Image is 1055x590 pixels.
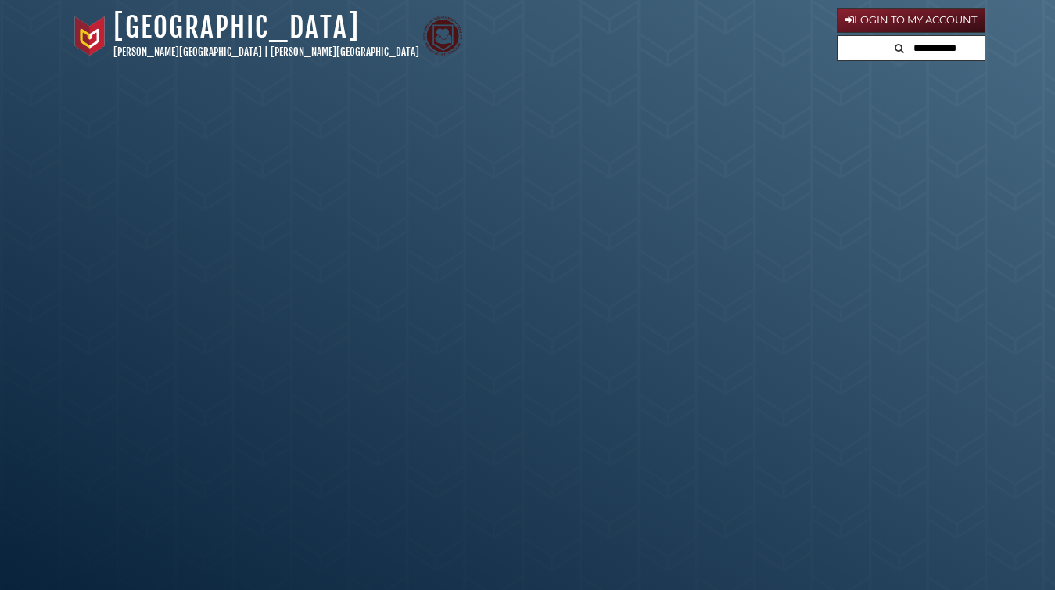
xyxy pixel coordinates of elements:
a: [GEOGRAPHIC_DATA] [113,10,360,45]
a: [PERSON_NAME][GEOGRAPHIC_DATA] [113,45,262,58]
button: Search [890,36,909,57]
img: Calvin Theological Seminary [423,16,462,56]
a: Login to My Account [837,8,985,33]
span: | [264,45,268,58]
img: Calvin University [70,16,109,56]
a: [PERSON_NAME][GEOGRAPHIC_DATA] [271,45,419,58]
i: Search [895,43,904,53]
